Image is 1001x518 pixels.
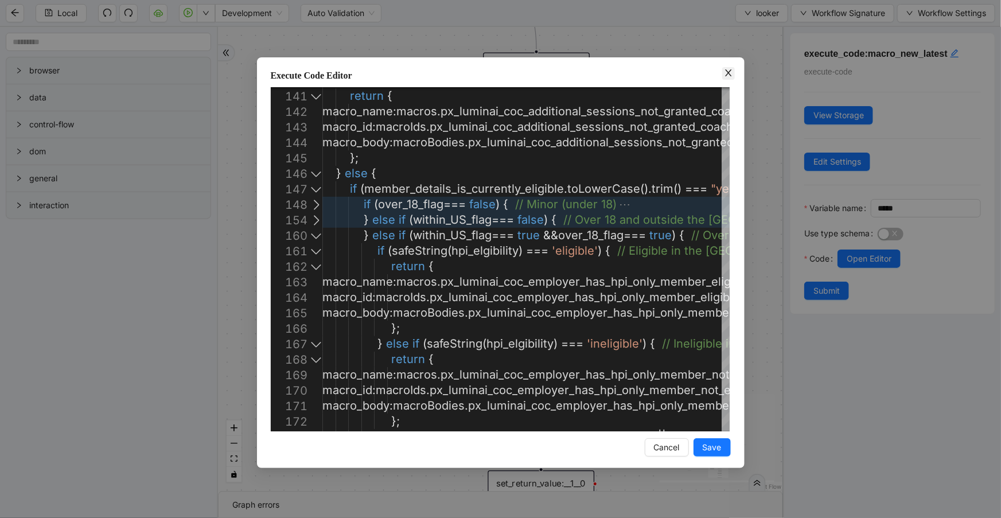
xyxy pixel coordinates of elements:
span: if [364,197,371,211]
div: 162 [271,259,307,275]
div: Execute Code Editor [271,69,731,83]
span: // Minor (under 18) [515,197,617,211]
span: macros [396,275,437,289]
span: . [564,182,567,196]
span: ( [482,337,486,350]
span: safeString [427,430,482,443]
span: } [364,213,369,227]
span: ! [669,430,673,443]
div: 160 [271,228,307,244]
span: || [658,430,666,443]
span: === [624,228,646,242]
span: // Over 18 and outside the [GEOGRAPHIC_DATA] [563,213,826,227]
div: 169 [271,368,307,383]
span: : [393,368,396,381]
span: // Ineligible in the [GEOGRAPHIC_DATA] [662,337,878,350]
span: ( [360,182,364,196]
span: { [429,259,434,273]
span: macro_body [322,135,390,149]
span: if [412,337,419,350]
span: px_luminai_coc_additional_sessions_not_granted_coa [468,135,758,149]
span: over_18_flag [558,228,624,242]
span: }; [391,414,400,428]
span: macroIds [376,383,426,397]
div: 172 [271,414,307,430]
span: macro_id [322,120,372,134]
span: : [372,383,376,397]
span: { [371,166,376,180]
span: trim [652,182,673,196]
span: === [685,182,707,196]
span: hpi_elgibility [486,430,554,443]
span: Save [703,441,722,454]
span: px_luminai_coc_additional_sessions_not_granted_coa [441,104,731,118]
span: px_luminai_coc_employer_has_hpi_only_member_eligib [430,290,730,304]
div: 147 [271,182,307,197]
span: ( [447,244,451,258]
span: false [469,197,496,211]
span: macros [396,368,437,381]
span: close [724,68,733,77]
span: px_luminai_coc_employer_has_hpi_only_member_eligib [468,306,768,320]
span: && [543,228,558,242]
span: { [551,213,556,227]
span: macroBodies [393,399,465,412]
span: over_18_flag [378,197,443,211]
span: === [561,337,583,350]
span: ) [519,244,523,258]
span: else [386,337,409,350]
span: : [393,104,396,118]
span: member_details_is_currently_eligible [364,182,564,196]
span: within_US_flag [413,228,492,242]
button: Save [694,438,731,457]
span: : [393,275,396,289]
span: if [412,430,419,443]
span: if [399,228,406,242]
span: } [377,430,383,443]
span: if [399,213,406,227]
div: 141 [271,89,307,104]
span: else [386,430,409,443]
span: ( [423,430,427,443]
span: === [561,430,583,443]
div: 142 [271,104,307,120]
div: 173 [271,430,307,445]
span: false [517,213,544,227]
span: macroBodies [393,135,465,149]
span: else [372,213,395,227]
span: ( [423,337,427,350]
span: macro_name [322,368,393,381]
span: Cancel [654,441,680,454]
span: macro_body [322,306,390,320]
span: within_US_flag [413,213,492,227]
span: === [492,213,514,227]
div: 143 [271,120,307,135]
span: macroIds [376,290,426,304]
span: === [526,244,548,258]
div: 168 [271,352,307,368]
span: { [503,197,508,211]
span: return [391,352,425,366]
div: 144 [271,135,307,151]
span: : [372,120,376,134]
span: 'eligible' [552,244,598,258]
span: ) [554,337,558,350]
span: . [437,275,441,289]
span: }; [350,151,359,165]
span: px_luminai_coc_employer_has_hpi_only_member_eligib [441,275,741,289]
span: . [426,383,430,397]
span: // Over 18 and within the [GEOGRAPHIC_DATA] [691,228,946,242]
span: ) [598,244,602,258]
span: 'incomplete' [587,430,655,443]
span: px_luminai_coc_employer_has_hpi_only_member_not_el [430,383,734,397]
div: 146 [271,166,307,182]
span: : [372,290,376,304]
div: 148 [271,197,307,213]
span: . [465,306,468,320]
span: px_luminai_coc_additional_sessions_not_granted_coa [430,120,720,134]
span: else [345,166,368,180]
span: safeString [673,430,729,443]
div: 170 [271,383,307,399]
div: 145 [271,151,307,166]
span: () [673,182,681,196]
